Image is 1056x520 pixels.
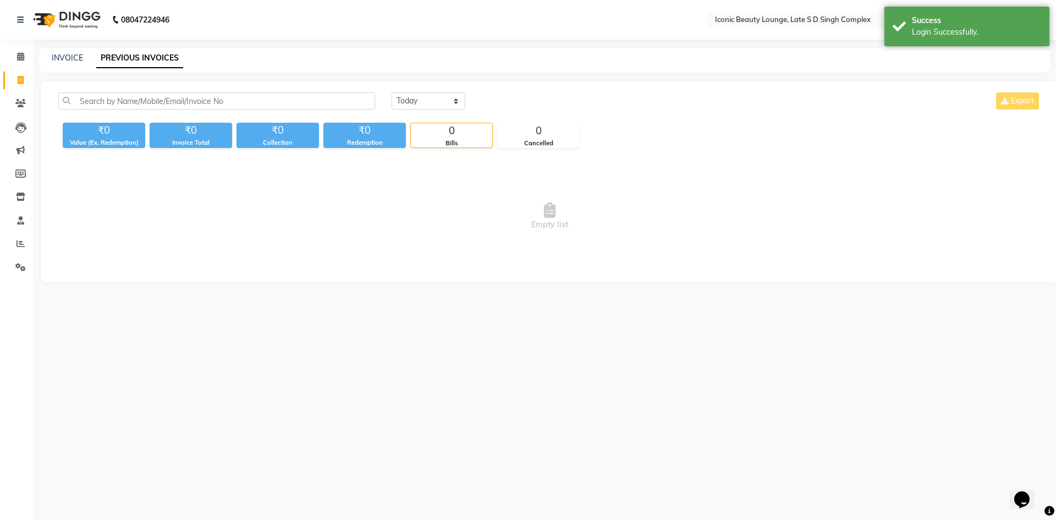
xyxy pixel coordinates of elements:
[63,123,145,138] div: ₹0
[411,123,492,139] div: 0
[411,139,492,148] div: Bills
[52,53,83,63] a: INVOICE
[58,161,1041,271] span: Empty list
[58,92,375,110] input: Search by Name/Mobile/Email/Invoice No
[150,138,232,147] div: Invoice Total
[912,26,1041,38] div: Login Successfully.
[121,4,169,35] b: 08047224946
[498,139,579,148] div: Cancelled
[323,123,406,138] div: ₹0
[237,123,319,138] div: ₹0
[28,4,103,35] img: logo
[912,15,1041,26] div: Success
[498,123,579,139] div: 0
[237,138,319,147] div: Collection
[1010,476,1045,509] iframe: chat widget
[150,123,232,138] div: ₹0
[323,138,406,147] div: Redemption
[63,138,145,147] div: Value (Ex. Redemption)
[96,48,183,68] a: PREVIOUS INVOICES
